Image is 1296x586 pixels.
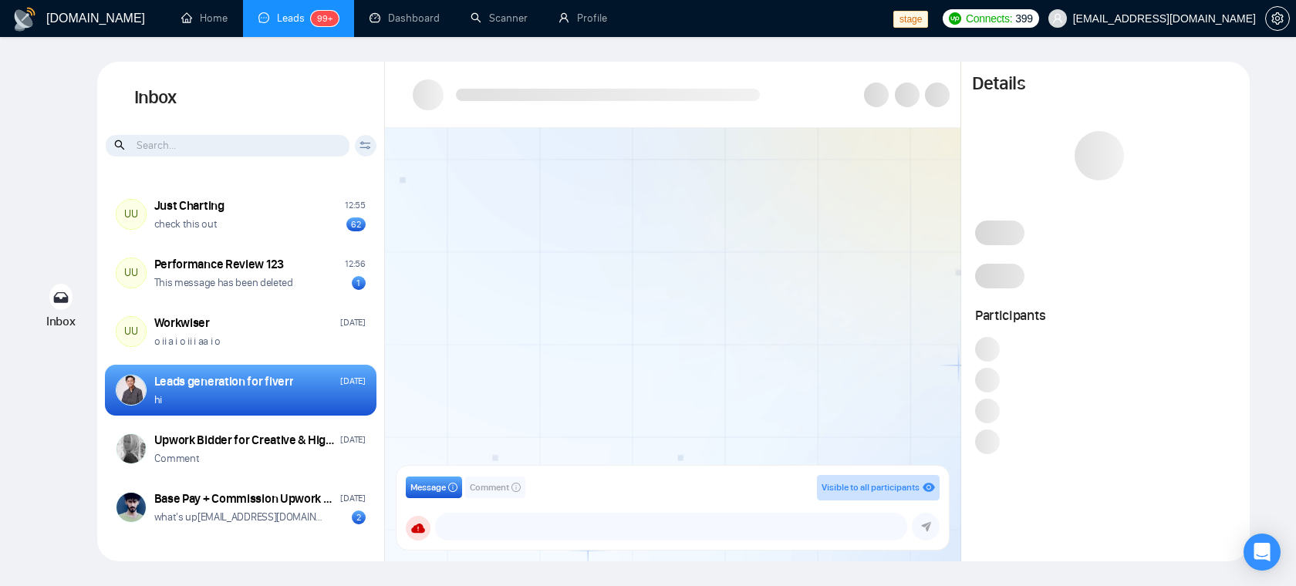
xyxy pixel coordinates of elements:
[370,12,440,25] a: dashboardDashboard
[352,276,366,290] div: 1
[116,434,146,463] img: Ellen Holmsten
[345,198,366,213] div: 12:55
[559,12,607,25] a: userProfile
[975,307,1237,324] h1: Participants
[116,200,146,229] div: UU
[1015,10,1032,27] span: 399
[106,135,349,157] input: Search...
[46,314,76,328] span: Inbox
[923,481,935,493] span: eye
[154,315,210,332] div: Workwiser
[181,12,228,25] a: homeHome
[114,136,127,153] span: search
[1265,6,1290,31] button: setting
[1244,534,1281,571] div: Open Intercom Messenger
[116,258,146,288] div: UU
[1052,13,1063,24] span: user
[346,217,366,231] div: 62
[340,550,365,564] div: [DATE]
[345,257,366,271] div: 12:56
[893,11,928,28] span: stage
[448,483,457,492] span: info-circle
[154,275,293,290] p: This message has been deleted
[966,10,1012,27] span: Connects:
[340,315,365,330] div: [DATE]
[154,510,323,524] p: what's up
[352,510,366,524] div: 2
[311,11,339,26] sup: 99+
[154,217,218,231] p: check this out
[340,491,365,506] div: [DATE]
[972,72,1024,96] h1: Details
[1265,12,1290,25] a: setting
[154,334,221,349] p: o ii a i o ii i aa i o
[116,376,146,405] img: Ari Sulistya
[12,7,37,32] img: logo
[197,510,349,524] a: [EMAIL_ADDRESS][DOMAIN_NAME]
[154,373,294,390] div: Leads generation for fiverr
[511,483,521,492] span: info-circle
[154,549,336,566] div: Upwork Agency Manager – Project Bidding & Promotion
[465,477,525,498] button: Commentinfo-circle
[340,433,365,447] div: [DATE]
[340,374,365,389] div: [DATE]
[116,317,146,346] div: UU
[154,432,336,449] div: Upwork Bidder for Creative & High-Aesthetic Design Projects
[116,493,146,522] img: Taimoor Mansoor
[154,392,162,407] p: hi
[406,477,462,498] button: Messageinfo-circle
[154,490,336,507] div: Base Pay + Commission Upwork Bidder for [GEOGRAPHIC_DATA] Profile
[97,62,385,134] h1: Inbox
[154,256,284,273] div: Performance Review 123
[949,12,961,25] img: upwork-logo.png
[471,12,528,25] a: searchScanner
[154,451,200,466] p: Comment
[154,197,224,214] div: Just Charting
[822,482,920,493] span: Visible to all participants
[410,480,446,495] span: Message
[258,12,339,25] a: messageLeads99+
[470,480,509,495] span: Comment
